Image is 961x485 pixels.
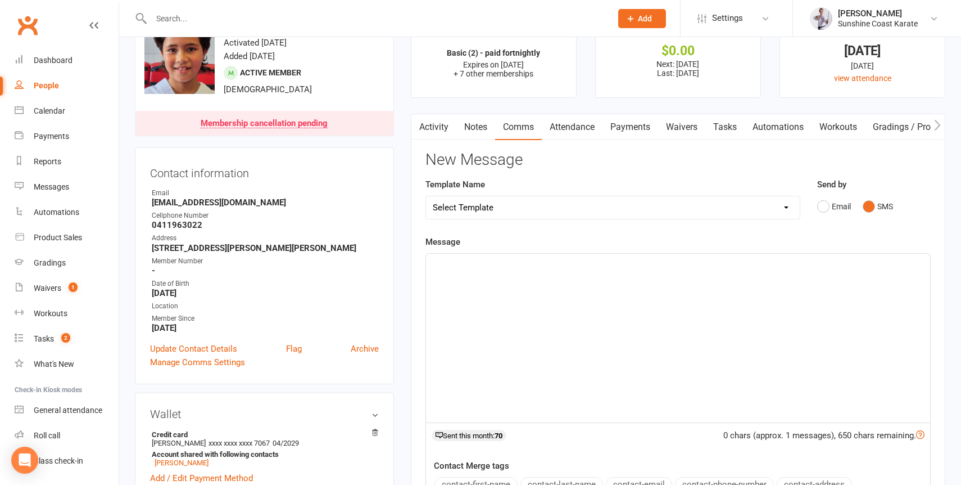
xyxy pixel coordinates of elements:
strong: [EMAIL_ADDRESS][DOMAIN_NAME] [152,197,379,208]
a: Workouts [15,301,119,326]
div: Member Since [152,313,379,324]
a: Attendance [542,114,602,140]
div: Calendar [34,106,65,115]
a: Class kiosk mode [15,448,119,474]
a: Payments [15,124,119,149]
i: ✓ [461,27,468,38]
div: People [34,81,59,90]
strong: [DATE] [152,323,379,333]
div: What's New [34,360,74,369]
button: Email [817,196,851,217]
span: Add [638,14,652,23]
label: Contact Merge tags [434,459,509,473]
a: view attendance [834,74,891,83]
span: xxxx xxxx xxxx 7067 [208,439,270,447]
div: [DATE] [790,60,935,72]
h3: Contact information [150,163,379,179]
img: thumb_image1623729628.png [810,7,832,30]
h3: New Message [425,151,931,169]
div: $0.00 [606,45,750,57]
span: 1 [69,282,78,292]
time: Added [DATE] [224,51,275,61]
div: Address [152,233,379,244]
div: [PERSON_NAME] [838,8,918,19]
a: Workouts [812,114,865,140]
a: Messages [15,174,119,200]
a: Roll call [15,423,119,448]
a: General attendance kiosk mode [15,398,119,423]
a: Automations [745,114,812,140]
a: Activity [411,114,456,140]
div: Workouts [34,309,67,318]
strong: [STREET_ADDRESS][PERSON_NAME][PERSON_NAME] [152,243,379,253]
strong: [DATE] [152,288,379,298]
a: Manage Comms Settings [150,356,245,369]
time: Activated [DATE] [224,38,287,48]
a: Waivers [658,114,705,140]
a: Tasks [705,114,745,140]
div: Product Sales [34,233,82,242]
input: Search... [148,11,604,26]
div: Automations [34,208,79,217]
h3: Wallet [150,408,379,420]
div: Member Number [152,256,379,267]
div: Reports [34,157,61,166]
a: Gradings [15,250,119,276]
a: Tasks 2 [15,326,119,352]
a: Archive [351,342,379,356]
span: 04/2029 [273,439,299,447]
a: People [15,73,119,98]
div: Tasks [34,334,54,343]
span: + 7 other memberships [454,69,533,78]
a: Notes [456,114,495,140]
a: Product Sales [15,225,119,250]
div: General attendance [34,406,102,415]
strong: 70 [495,432,502,440]
div: Email [152,188,379,199]
li: [PERSON_NAME] [150,429,379,469]
div: [DATE] [790,45,935,57]
span: Expires on [DATE] [463,60,524,69]
a: What's New [15,352,119,377]
div: Gradings [34,258,66,267]
a: Automations [15,200,119,225]
a: Update Contact Details [150,342,237,356]
div: Open Intercom Messenger [11,447,38,474]
span: Settings [712,6,743,31]
div: Messages [34,182,69,191]
a: Clubworx [13,11,42,39]
div: Dashboard [34,56,72,65]
strong: Credit card [152,430,373,439]
label: Message [425,235,460,249]
strong: 0411963022 [152,220,379,230]
div: Roll call [34,431,60,440]
div: Payments [34,132,69,141]
div: Membership cancellation pending [201,119,328,128]
a: Dashboard [15,48,119,73]
strong: Basic (2) - paid fortnightly [447,48,540,57]
a: Add / Edit Payment Method [150,471,253,485]
div: Cellphone Number [152,210,379,221]
div: 0 chars (approx. 1 messages), 650 chars remaining. [723,429,924,442]
span: Active member [240,68,301,77]
div: Waivers [34,284,61,293]
strong: Account shared with following contacts [152,450,373,459]
img: image1738819995.png [144,24,215,94]
div: Sunshine Coast Karate [838,19,918,29]
p: Next: [DATE] Last: [DATE] [606,60,750,78]
a: [PERSON_NAME] [155,459,208,467]
a: Reports [15,149,119,174]
span: 2 [61,333,70,343]
button: Add [618,9,666,28]
label: Send by [817,178,846,191]
div: Class check-in [34,456,83,465]
a: Comms [495,114,542,140]
span: [DEMOGRAPHIC_DATA] [224,84,312,95]
a: Payments [602,114,658,140]
label: Template Name [425,178,485,191]
a: Calendar [15,98,119,124]
a: Waivers 1 [15,276,119,301]
button: SMS [863,196,893,217]
a: Flag [286,342,302,356]
strong: - [152,266,379,276]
